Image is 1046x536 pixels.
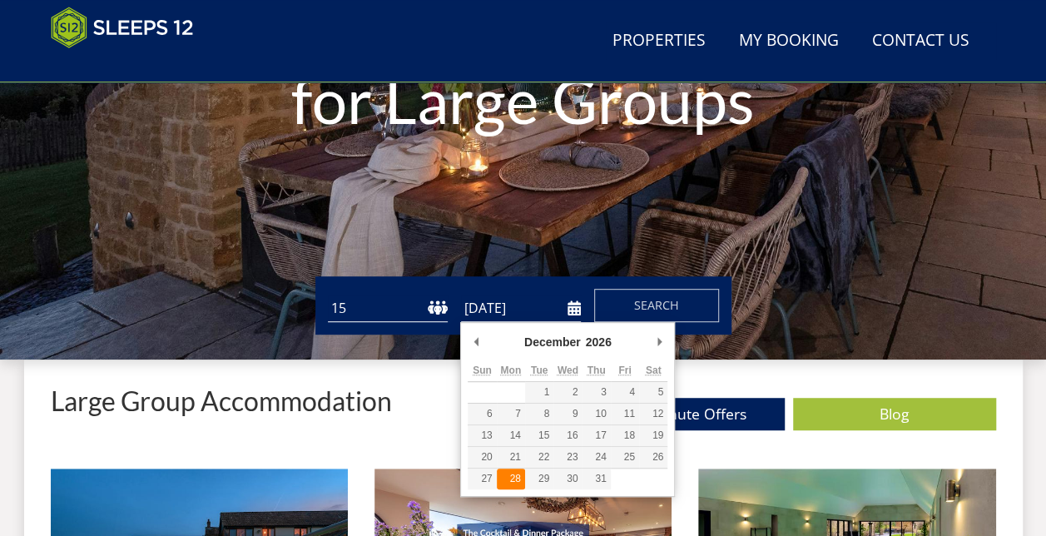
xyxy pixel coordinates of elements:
abbr: Wednesday [558,365,578,376]
button: 23 [553,447,582,468]
button: 21 [497,447,525,468]
button: 8 [525,404,553,424]
button: 31 [582,469,610,489]
button: 19 [639,425,667,446]
button: 6 [468,404,496,424]
iframe: Customer reviews powered by Trustpilot [42,58,217,72]
a: Last Minute Offers [582,398,785,430]
button: 28 [497,469,525,489]
button: Search [594,289,719,322]
abbr: Friday [618,365,631,376]
div: December [522,330,583,355]
button: 13 [468,425,496,446]
button: 11 [611,404,639,424]
button: 29 [525,469,553,489]
span: Search [634,297,679,313]
button: Previous Month [468,330,484,355]
button: 16 [553,425,582,446]
abbr: Tuesday [531,365,548,376]
button: 2 [553,382,582,403]
input: Arrival Date [461,295,581,322]
button: 27 [468,469,496,489]
button: 22 [525,447,553,468]
abbr: Sunday [473,365,492,376]
button: Next Month [651,330,667,355]
a: My Booking [732,22,845,60]
button: 7 [497,404,525,424]
div: 2026 [583,330,614,355]
a: Blog [793,398,996,430]
button: 25 [611,447,639,468]
button: 1 [525,382,553,403]
button: 14 [497,425,525,446]
button: 4 [611,382,639,403]
abbr: Saturday [646,365,662,376]
button: 15 [525,425,553,446]
button: 18 [611,425,639,446]
p: Large Group Accommodation [51,386,392,415]
a: Contact Us [865,22,976,60]
button: 5 [639,382,667,403]
button: 9 [553,404,582,424]
img: Sleeps 12 [51,7,194,48]
button: 17 [582,425,610,446]
abbr: Monday [500,365,521,376]
abbr: Thursday [587,365,606,376]
button: 3 [582,382,610,403]
button: 20 [468,447,496,468]
button: 10 [582,404,610,424]
button: 24 [582,447,610,468]
button: 26 [639,447,667,468]
button: 12 [639,404,667,424]
button: 30 [553,469,582,489]
a: Properties [606,22,712,60]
